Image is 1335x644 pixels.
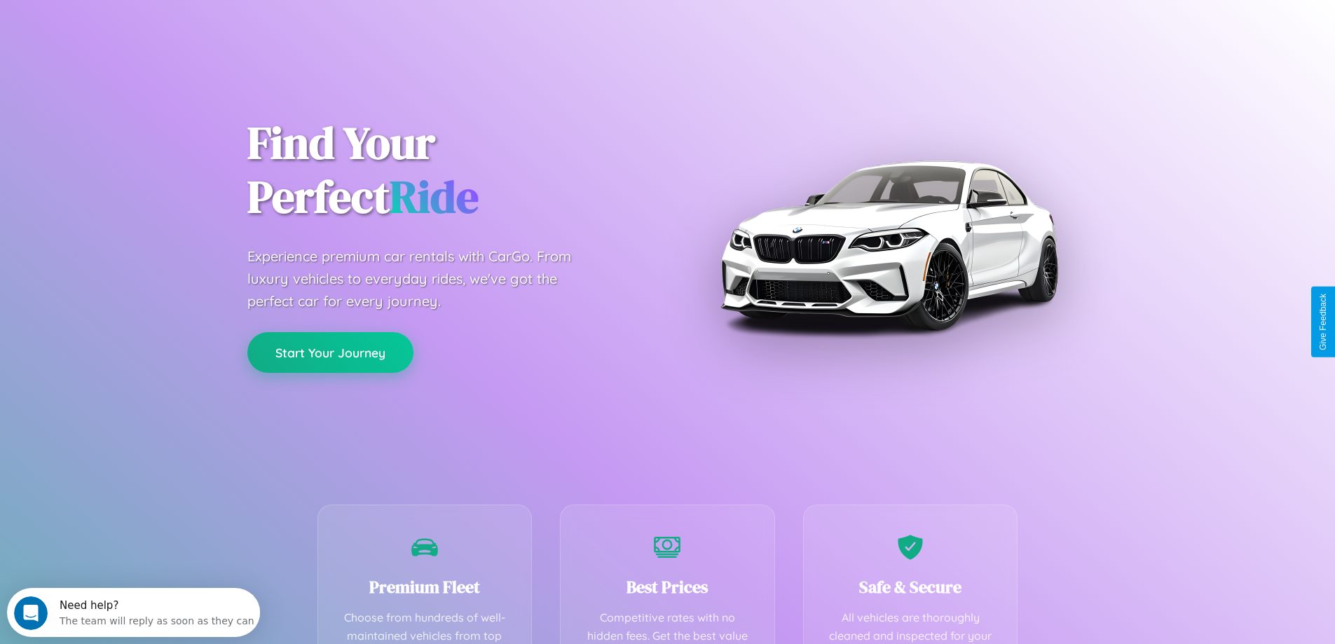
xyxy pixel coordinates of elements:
div: Need help? [53,12,247,23]
span: Ride [390,166,479,227]
div: Open Intercom Messenger [6,6,261,44]
button: Start Your Journey [247,332,413,373]
iframe: Intercom live chat discovery launcher [7,588,260,637]
h3: Safe & Secure [825,575,997,598]
p: Experience premium car rentals with CarGo. From luxury vehicles to everyday rides, we've got the ... [247,245,598,313]
iframe: Intercom live chat [14,596,48,630]
h1: Find Your Perfect [247,116,647,224]
div: The team will reply as soon as they can [53,23,247,38]
h3: Premium Fleet [339,575,511,598]
h3: Best Prices [582,575,753,598]
img: Premium BMW car rental vehicle [713,70,1064,420]
div: Give Feedback [1318,294,1328,350]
